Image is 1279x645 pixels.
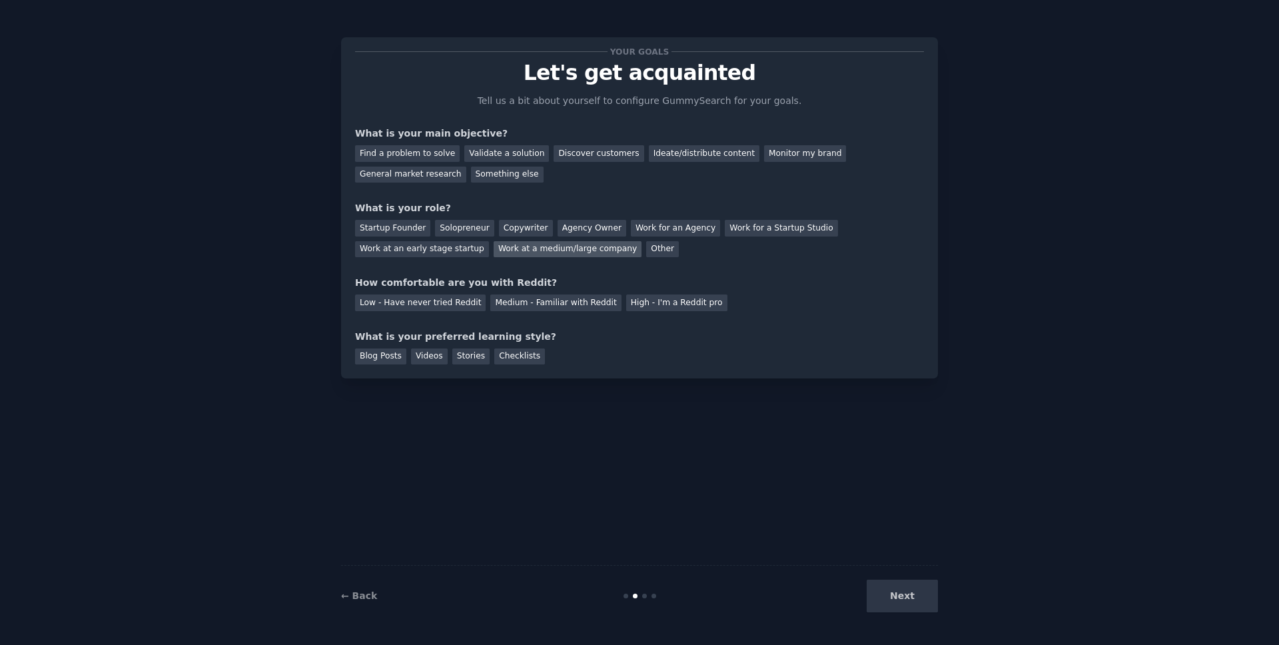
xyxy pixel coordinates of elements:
div: Solopreneur [435,220,494,237]
div: Startup Founder [355,220,430,237]
div: Copywriter [499,220,553,237]
div: Blog Posts [355,348,406,365]
div: Videos [411,348,448,365]
span: Your goals [608,45,671,59]
div: Checklists [494,348,545,365]
p: Let's get acquainted [355,61,924,85]
a: ← Back [341,590,377,601]
div: How comfortable are you with Reddit? [355,276,924,290]
div: Work at a medium/large company [494,241,641,258]
div: High - I'm a Reddit pro [626,295,727,311]
div: What is your preferred learning style? [355,330,924,344]
div: Something else [471,167,544,183]
div: Find a problem to solve [355,145,460,162]
div: Medium - Familiar with Reddit [490,295,621,311]
div: General market research [355,167,466,183]
div: What is your role? [355,201,924,215]
div: Low - Have never tried Reddit [355,295,486,311]
div: Ideate/distribute content [649,145,759,162]
p: Tell us a bit about yourself to configure GummySearch for your goals. [472,94,807,108]
div: Work for an Agency [631,220,720,237]
div: Work for a Startup Studio [725,220,837,237]
div: Work at an early stage startup [355,241,489,258]
div: Other [646,241,679,258]
div: Discover customers [554,145,643,162]
div: Validate a solution [464,145,549,162]
div: Stories [452,348,490,365]
div: What is your main objective? [355,127,924,141]
div: Monitor my brand [764,145,846,162]
div: Agency Owner [558,220,626,237]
